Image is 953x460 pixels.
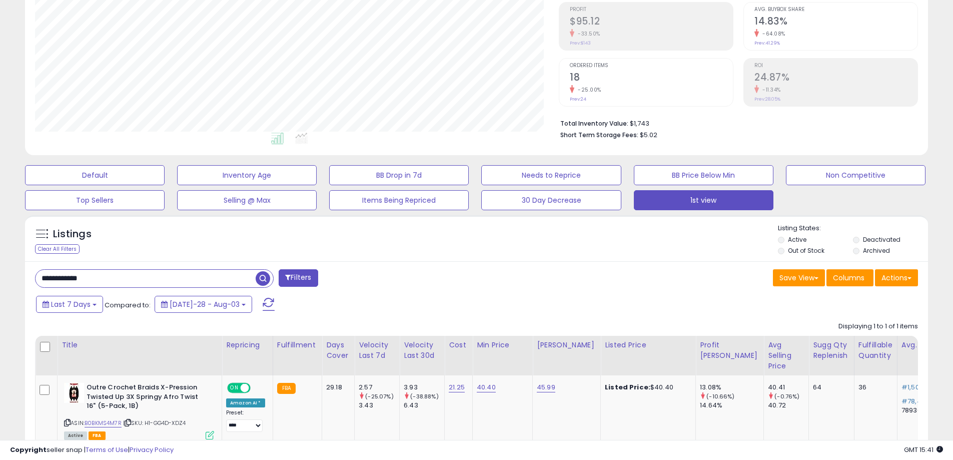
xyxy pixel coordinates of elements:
button: Columns [826,269,873,286]
a: 45.99 [537,382,555,392]
h2: 14.83% [754,16,917,29]
button: Items Being Repriced [329,190,469,210]
h5: Listings [53,227,92,241]
b: Outre Crochet Braids X-Pression Twisted Up 3X Springy Afro Twist 16" (5-Pack, 1B) [87,383,208,413]
div: Cost [449,340,468,350]
span: Avg. Buybox Share [754,7,917,13]
button: Non Competitive [786,165,925,185]
span: ON [228,384,241,392]
h2: $95.12 [570,16,733,29]
div: 29.18 [326,383,347,392]
div: 2.57 [359,383,399,392]
li: $1,743 [560,117,910,129]
div: [PERSON_NAME] [537,340,596,350]
b: Short Term Storage Fees: [560,131,638,139]
button: BB Price Below Min [634,165,773,185]
div: Displaying 1 to 1 of 1 items [838,322,918,331]
div: Preset: [226,409,265,432]
label: Active [788,235,806,244]
a: Terms of Use [86,445,128,454]
a: 40.40 [477,382,496,392]
div: 64 [813,383,846,392]
div: Amazon AI * [226,398,265,407]
div: Fulfillable Quantity [858,340,893,361]
label: Deactivated [863,235,900,244]
div: Clear All Filters [35,244,80,254]
p: Listing States: [778,224,928,233]
span: #1,500 [901,382,923,392]
span: $5.02 [640,130,657,140]
span: Profit [570,7,733,13]
span: 2025-08-11 15:41 GMT [904,445,943,454]
div: Min Price [477,340,528,350]
button: Last 7 Days [36,296,103,313]
div: 36 [858,383,889,392]
span: #78,486 [901,396,929,406]
span: OFF [249,384,265,392]
div: Days Cover [326,340,350,361]
img: 514tIjvkVCL._SL40_.jpg [64,383,84,403]
div: Velocity Last 30d [404,340,440,361]
span: | SKU: H1-GG4D-XDZ4 [123,419,186,427]
button: 30 Day Decrease [481,190,621,210]
h2: 18 [570,72,733,85]
button: Inventory Age [177,165,317,185]
strong: Copyright [10,445,47,454]
span: Compared to: [105,300,151,310]
div: seller snap | | [10,445,174,455]
a: B0BKMS4M7R [85,419,122,427]
div: 14.64% [700,401,763,410]
a: Privacy Policy [130,445,174,454]
button: Save View [773,269,825,286]
button: Default [25,165,165,185]
div: Fulfillment [277,340,318,350]
button: Filters [279,269,318,287]
div: 13.08% [700,383,763,392]
small: -25.00% [574,86,601,94]
div: Avg Selling Price [768,340,804,371]
div: Profit [PERSON_NAME] [700,340,759,361]
div: Velocity Last 7d [359,340,395,361]
a: 21.25 [449,382,465,392]
div: 3.93 [404,383,444,392]
button: 1st view [634,190,773,210]
b: Listed Price: [605,382,650,392]
button: Top Sellers [25,190,165,210]
span: ROI [754,63,917,69]
span: [DATE]-28 - Aug-03 [170,299,240,309]
div: Title [62,340,218,350]
label: Out of Stock [788,246,824,255]
small: (-38.88%) [410,392,438,400]
small: (-25.07%) [365,392,393,400]
button: BB Drop in 7d [329,165,469,185]
small: Prev: $143 [570,40,591,46]
div: 40.72 [768,401,808,410]
div: $40.40 [605,383,688,392]
b: Total Inventory Value: [560,119,628,128]
span: Columns [833,273,864,283]
button: Needs to Reprice [481,165,621,185]
small: (-10.66%) [706,392,734,400]
small: Prev: 41.29% [754,40,780,46]
h2: 24.87% [754,72,917,85]
th: Please note that this number is a calculation based on your required days of coverage and your ve... [809,336,854,375]
button: Selling @ Max [177,190,317,210]
small: -64.08% [759,30,785,38]
small: -33.50% [574,30,600,38]
div: Repricing [226,340,269,350]
small: Prev: 28.05% [754,96,780,102]
small: -11.34% [759,86,781,94]
button: Actions [875,269,918,286]
label: Archived [863,246,890,255]
button: [DATE]-28 - Aug-03 [155,296,252,313]
div: Sugg Qty Replenish [813,340,850,361]
small: Prev: 24 [570,96,586,102]
div: 40.41 [768,383,808,392]
span: Last 7 Days [51,299,91,309]
div: Listed Price [605,340,691,350]
div: 6.43 [404,401,444,410]
div: 3.43 [359,401,399,410]
small: FBA [277,383,296,394]
small: (-0.76%) [774,392,799,400]
span: Ordered Items [570,63,733,69]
